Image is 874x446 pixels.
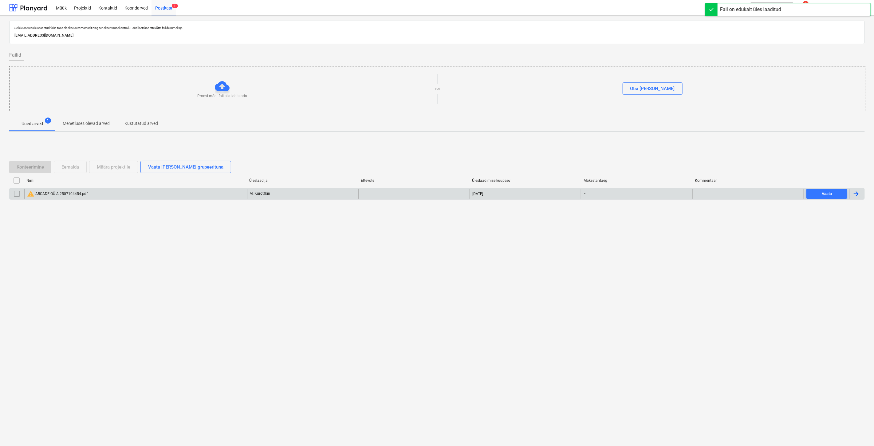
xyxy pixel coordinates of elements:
div: Üleslaadimise kuupäev [472,178,579,183]
p: Uued arved [22,121,43,127]
span: warning [27,190,34,197]
p: või [435,86,440,91]
div: Vaata [PERSON_NAME] grupeerituna [148,163,223,171]
span: Failid [9,51,21,59]
div: Otsi [PERSON_NAME] [630,85,675,93]
div: - [695,192,696,196]
div: [DATE] [472,192,483,196]
div: - [358,189,470,199]
span: - [584,191,586,196]
button: Vaata [PERSON_NAME] grupeerituna [140,161,231,173]
div: Proovi mõni fail siia lohistadavõiOtsi [PERSON_NAME] [9,66,865,111]
p: M. Kurotškin [250,191,270,196]
div: Üleslaadija [249,178,356,183]
div: Vaata [822,190,832,197]
button: Otsi [PERSON_NAME] [623,82,683,95]
p: Menetluses olevad arved [63,120,110,127]
span: 1 [172,4,178,8]
p: Proovi mõni fail siia lohistada [197,94,247,99]
div: Nimi [26,178,244,183]
div: ARCADE OÜ A-2507104454.pdf [27,190,88,197]
span: 1 [45,117,51,124]
button: Vaata [806,189,847,199]
p: Kustutatud arved [124,120,158,127]
div: Maksetähtaeg [584,178,690,183]
div: Fail on edukalt üles laaditud [720,6,781,13]
div: Kommentaar [695,178,801,183]
div: Ettevõte [361,178,467,183]
p: Sellele aadressile saadetud failid töödeldakse automaatselt ning tehakse viirusekontroll. Failid ... [14,26,860,30]
p: [EMAIL_ADDRESS][DOMAIN_NAME] [14,32,860,39]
